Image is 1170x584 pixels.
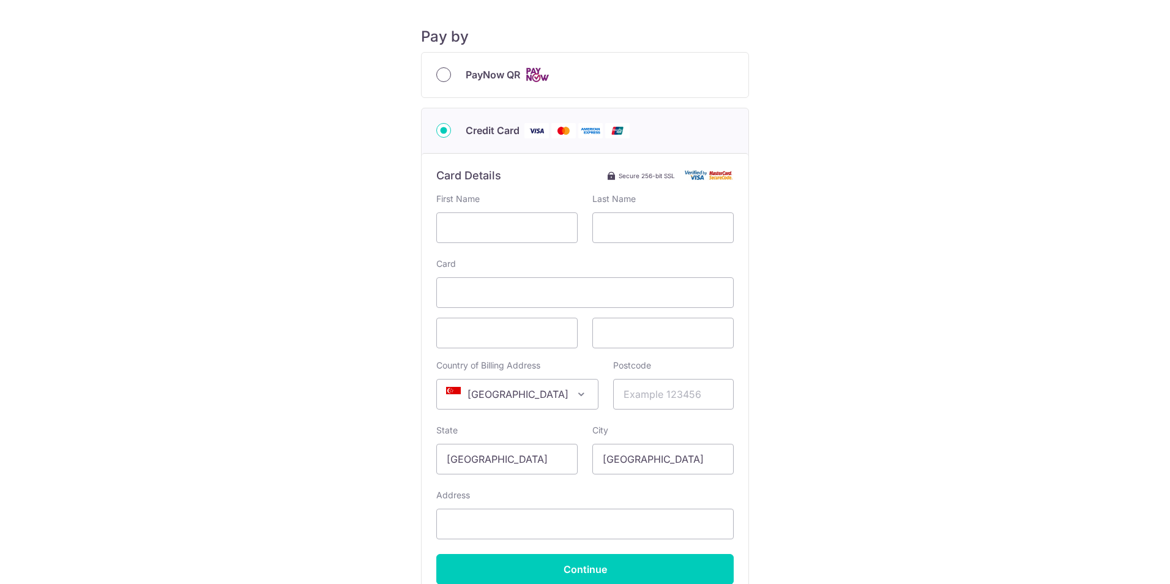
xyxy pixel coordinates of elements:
[436,193,480,205] label: First Name
[436,123,734,138] div: Credit Card Visa Mastercard American Express Union Pay
[525,67,550,83] img: Cards logo
[436,424,458,436] label: State
[436,67,734,83] div: PayNow QR Cards logo
[466,123,520,138] span: Credit Card
[447,285,723,300] iframe: Secure card number input frame
[436,379,598,410] span: Singapore
[436,489,470,501] label: Address
[685,170,734,181] img: Card secure
[524,123,549,138] img: Visa
[619,171,675,181] span: Secure 256-bit SSL
[613,359,651,372] label: Postcode
[436,359,540,372] label: Country of Billing Address
[592,424,608,436] label: City
[466,67,520,82] span: PayNow QR
[436,258,456,270] label: Card
[447,326,567,340] iframe: Secure card expiration date input frame
[603,326,723,340] iframe: Secure card security code input frame
[578,123,603,138] img: American Express
[613,379,734,410] input: Example 123456
[436,168,501,183] h6: Card Details
[437,380,598,409] span: Singapore
[551,123,576,138] img: Mastercard
[605,123,630,138] img: Union Pay
[592,193,636,205] label: Last Name
[421,28,749,46] h5: Pay by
